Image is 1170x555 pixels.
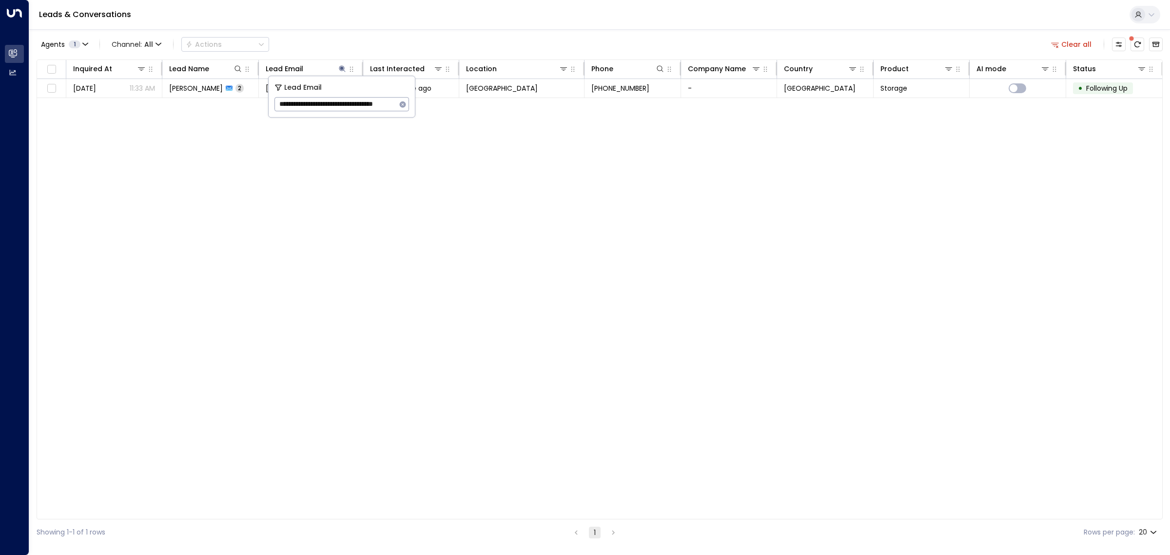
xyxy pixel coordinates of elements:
button: Clear all [1047,38,1096,51]
div: Actions [186,40,222,49]
span: There are new threads available. Refresh the grid to view the latest updates. [1131,38,1144,51]
a: Leads & Conversations [39,9,131,20]
span: Toggle select all [45,63,58,76]
span: 2 [235,84,244,92]
div: Country [784,63,857,75]
div: AI mode [976,63,1050,75]
div: Last Interacted [370,63,425,75]
span: +447884547729 [591,83,649,93]
div: Status [1073,63,1147,75]
div: Lead Email [266,63,347,75]
div: Location [466,63,568,75]
div: 20 [1139,525,1159,539]
span: Toggle select row [45,82,58,95]
div: Lead Name [169,63,242,75]
span: Lead Email [284,82,322,93]
div: Inquired At [73,63,112,75]
div: • [1078,80,1083,97]
div: AI mode [976,63,1006,75]
span: Space Station Slough [466,83,538,93]
span: Yesterday [73,83,96,93]
span: Channel: [108,38,165,51]
div: Product [880,63,909,75]
div: Phone [591,63,613,75]
span: Agents [41,41,65,48]
div: Button group with a nested menu [181,37,269,52]
div: Showing 1-1 of 1 rows [37,527,105,537]
div: Inquired At [73,63,146,75]
label: Rows per page: [1084,527,1135,537]
td: - [681,79,777,98]
nav: pagination navigation [570,526,620,538]
button: Customize [1112,38,1126,51]
div: Phone [591,63,664,75]
div: Company Name [688,63,761,75]
div: Lead Name [169,63,209,75]
button: Agents1 [37,38,92,51]
button: Actions [181,37,269,52]
div: Location [466,63,497,75]
div: Product [880,63,954,75]
span: simoncleggy4@gmail.com [266,83,356,93]
span: United Kingdom [784,83,856,93]
div: Company Name [688,63,746,75]
span: Storage [880,83,907,93]
button: Archived Leads [1149,38,1163,51]
p: 11:33 AM [130,83,155,93]
button: page 1 [589,527,601,538]
span: Simon Clegg [169,83,223,93]
div: Last Interacted [370,63,443,75]
div: Lead Email [266,63,303,75]
span: Following Up [1086,83,1128,93]
span: 1 [69,40,80,48]
div: Status [1073,63,1096,75]
span: All [144,40,153,48]
div: Country [784,63,813,75]
button: Channel:All [108,38,165,51]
